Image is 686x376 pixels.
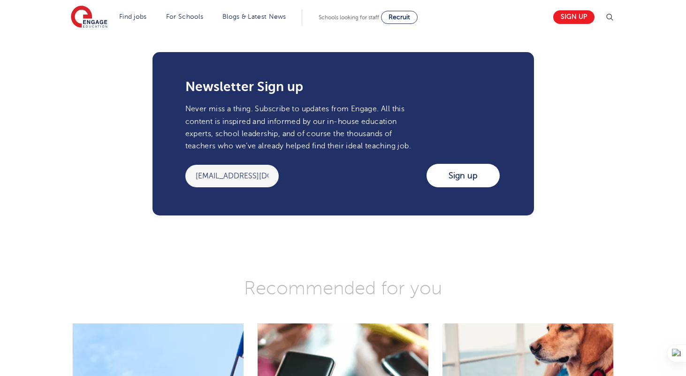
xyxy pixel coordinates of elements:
[319,14,379,21] span: Schools looking for staff
[222,13,286,20] a: Blogs & Latest News
[119,13,147,20] a: Find jobs
[185,165,279,187] input: Email address...
[166,13,203,20] a: For Schools
[381,11,418,24] a: Recruit
[185,103,416,152] p: Never miss a thing. Subscribe to updates from Engage. All this content is inspired and informed b...
[427,164,500,187] input: Sign up
[66,276,621,300] h3: Recommended for you
[185,80,501,93] h3: Newsletter Sign up
[553,10,595,24] a: Sign up
[389,14,410,21] span: Recruit
[71,6,107,29] img: Engage Education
